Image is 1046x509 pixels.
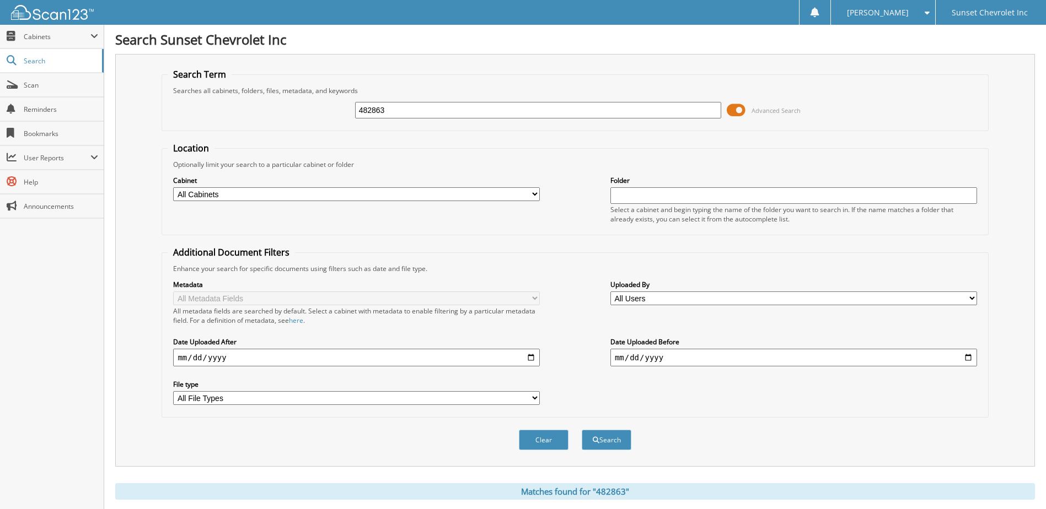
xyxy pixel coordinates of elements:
[168,246,295,258] legend: Additional Document Filters
[173,337,540,346] label: Date Uploaded After
[24,80,98,90] span: Scan
[610,205,977,224] div: Select a cabinet and begin typing the name of the folder you want to search in. If the name match...
[610,176,977,185] label: Folder
[610,349,977,366] input: end
[24,202,98,211] span: Announcements
[115,483,1035,500] div: Matches found for "482863"
[24,32,90,41] span: Cabinets
[115,30,1035,48] h1: Search Sunset Chevrolet Inc
[173,380,540,389] label: File type
[610,337,977,346] label: Date Uploaded Before
[610,280,977,289] label: Uploaded By
[168,142,214,154] legend: Location
[173,349,540,366] input: start
[752,106,801,115] span: Advanced Search
[24,177,98,187] span: Help
[24,105,98,114] span: Reminders
[173,280,540,289] label: Metadata
[168,68,232,80] legend: Search Term
[952,9,1028,16] span: Sunset Chevrolet Inc
[519,430,568,450] button: Clear
[289,316,303,325] a: here
[173,306,540,325] div: All metadata fields are searched by default. Select a cabinet with metadata to enable filtering b...
[168,86,982,95] div: Searches all cabinets, folders, files, metadata, and keywords
[24,153,90,163] span: User Reports
[168,264,982,273] div: Enhance your search for specific documents using filters such as date and file type.
[11,5,94,20] img: scan123-logo-white.svg
[24,129,98,138] span: Bookmarks
[173,176,540,185] label: Cabinet
[168,160,982,169] div: Optionally limit your search to a particular cabinet or folder
[847,9,909,16] span: [PERSON_NAME]
[24,56,96,66] span: Search
[582,430,631,450] button: Search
